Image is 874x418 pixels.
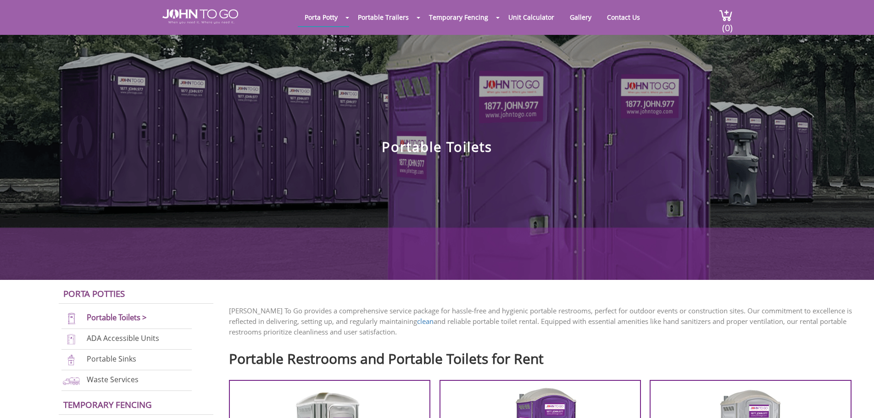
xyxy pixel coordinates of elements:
a: Porta Potties [63,288,125,299]
img: cart a [719,9,733,22]
a: Waste Services [87,374,139,385]
a: Portable Sinks [87,354,136,364]
img: portable-toilets-new.png [61,312,81,325]
img: JOHN to go [162,9,238,24]
a: Temporary Fencing [63,399,152,410]
img: portable-sinks-new.png [61,354,81,366]
a: Unit Calculator [501,8,561,26]
a: Temporary Fencing [422,8,495,26]
a: Portable Trailers [351,8,416,26]
span: (0) [722,14,733,34]
a: ADA Accessible Units [87,333,159,343]
h2: Portable Restrooms and Portable Toilets for Rent [229,346,860,366]
img: waste-services-new.png [61,374,81,387]
a: Portable Toilets > [87,312,147,323]
p: [PERSON_NAME] To Go provides a comprehensive service package for hassle-free and hygienic portabl... [229,306,860,337]
img: ADA-units-new.png [61,333,81,346]
button: Live Chat [837,381,874,418]
a: Contact Us [600,8,647,26]
a: Gallery [563,8,598,26]
a: clean [417,317,434,326]
a: Porta Potty [298,8,345,26]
